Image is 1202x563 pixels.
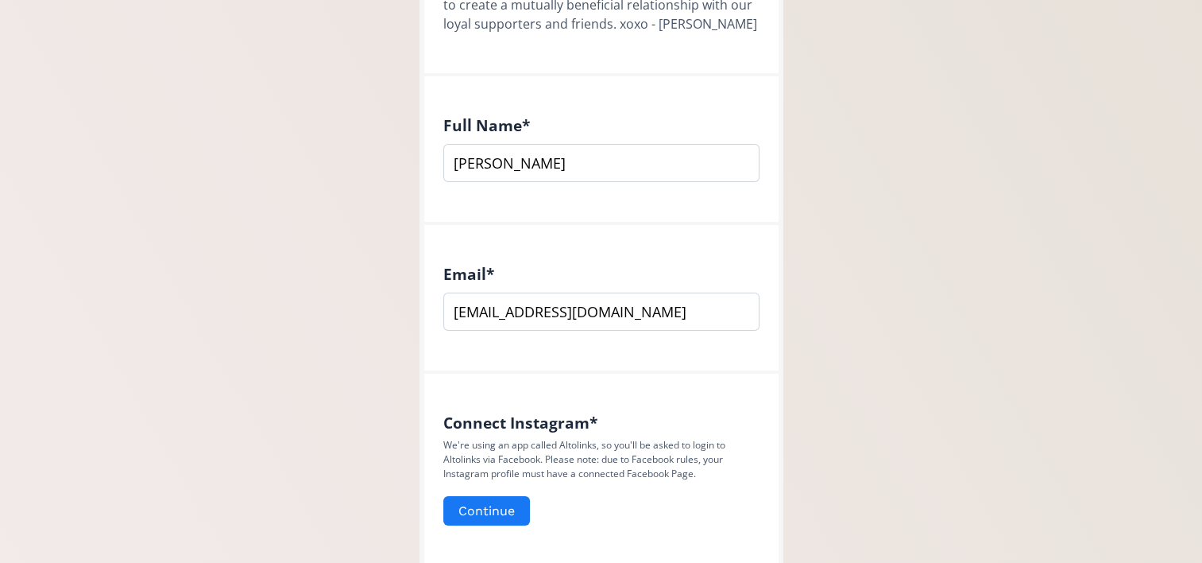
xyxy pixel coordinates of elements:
input: name@example.com [443,293,759,331]
h4: Full Name * [443,116,759,134]
input: Type your full name... [443,144,759,182]
button: Continue [443,496,530,526]
h4: Connect Instagram * [443,414,759,432]
h4: Email * [443,265,759,283]
p: We're using an app called Altolinks, so you'll be asked to login to Altolinks via Facebook. Pleas... [443,438,759,481]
